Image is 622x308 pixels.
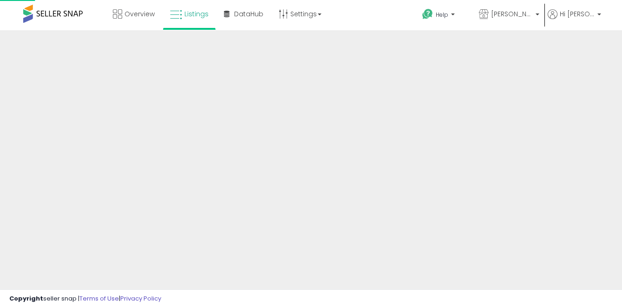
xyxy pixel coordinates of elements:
a: Help [415,1,471,30]
div: seller snap | | [9,295,161,303]
a: Terms of Use [79,294,119,303]
a: Privacy Policy [120,294,161,303]
span: Listings [184,9,209,19]
i: Get Help [422,8,433,20]
span: DataHub [234,9,263,19]
a: Hi [PERSON_NAME] [548,9,601,30]
span: [PERSON_NAME] Distribution [491,9,533,19]
span: Hi [PERSON_NAME] [560,9,595,19]
span: Overview [124,9,155,19]
strong: Copyright [9,294,43,303]
span: Help [436,11,448,19]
